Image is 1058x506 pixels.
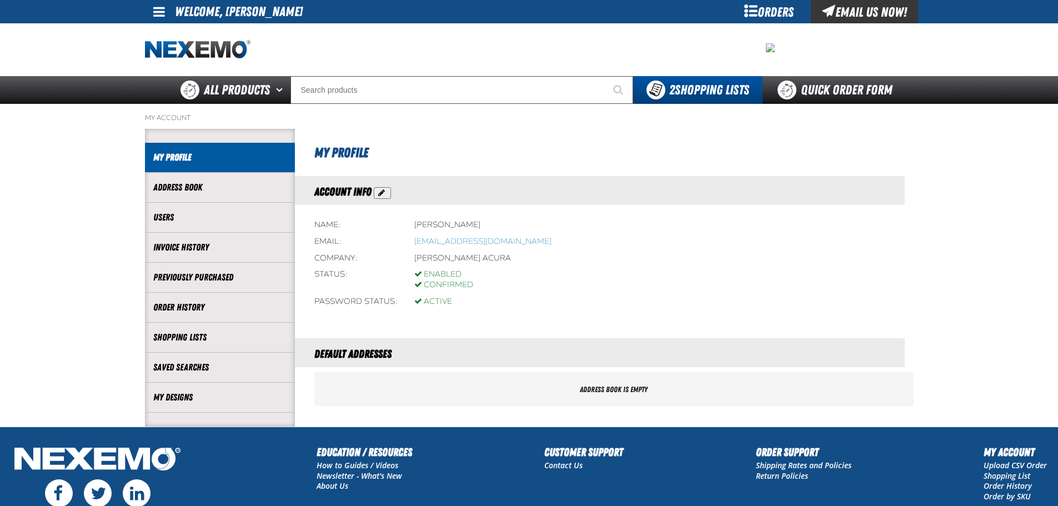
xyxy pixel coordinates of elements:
a: Address Book [153,181,287,194]
a: My Designs [153,391,287,404]
span: My Profile [314,145,368,161]
span: Default Addresses [314,347,392,360]
a: Return Policies [756,470,808,481]
img: Nexemo Logo [11,444,184,477]
a: Contact Us [544,460,583,470]
a: Previously Purchased [153,271,287,284]
div: [PERSON_NAME] Acura [414,253,511,264]
span: Shopping Lists [669,82,749,98]
a: Invoice History [153,241,287,254]
a: Home [145,40,250,59]
a: Upload CSV Order [984,460,1047,470]
a: Shopping List [984,470,1030,481]
img: 08cb5c772975e007c414e40fb9967a9c.jpeg [766,43,775,52]
a: How to Guides / Videos [317,460,398,470]
a: Newsletter - What's New [317,470,402,481]
div: Active [414,297,452,307]
div: Confirmed [414,280,473,290]
a: My Account [145,113,190,122]
a: Order History [984,480,1032,491]
div: Name [314,220,398,231]
div: Email [314,237,398,247]
a: Shipping Rates and Policies [756,460,851,470]
bdo: [EMAIL_ADDRESS][DOMAIN_NAME] [414,237,551,246]
a: My Profile [153,151,287,164]
button: Start Searching [605,76,633,104]
nav: Breadcrumbs [145,113,914,122]
button: Open All Products pages [272,76,290,104]
h2: My Account [984,444,1047,460]
div: Enabled [414,269,473,280]
a: About Us [317,480,348,491]
button: Action Edit Account Information [374,187,391,199]
div: [PERSON_NAME] [414,220,480,231]
a: Order History [153,301,287,314]
h2: Education / Resources [317,444,412,460]
h2: Customer Support [544,444,623,460]
a: Opens a default email client to write an email to nfederman@vtaig.com [414,237,551,246]
button: You have 2 Shopping Lists. Open to view details [633,76,763,104]
strong: 2 [669,82,675,98]
div: Status [314,269,398,290]
h2: Order Support [756,444,851,460]
div: Company [314,253,398,264]
img: Nexemo logo [145,40,250,59]
div: Address book is empty [314,373,914,406]
span: All Products [204,80,270,100]
div: Password status [314,297,398,307]
a: Quick Order Form [763,76,913,104]
span: Account Info [314,185,372,198]
a: Users [153,211,287,224]
a: Shopping Lists [153,331,287,344]
a: Saved Searches [153,361,287,374]
a: Order by SKU [984,491,1031,502]
input: Search [290,76,633,104]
